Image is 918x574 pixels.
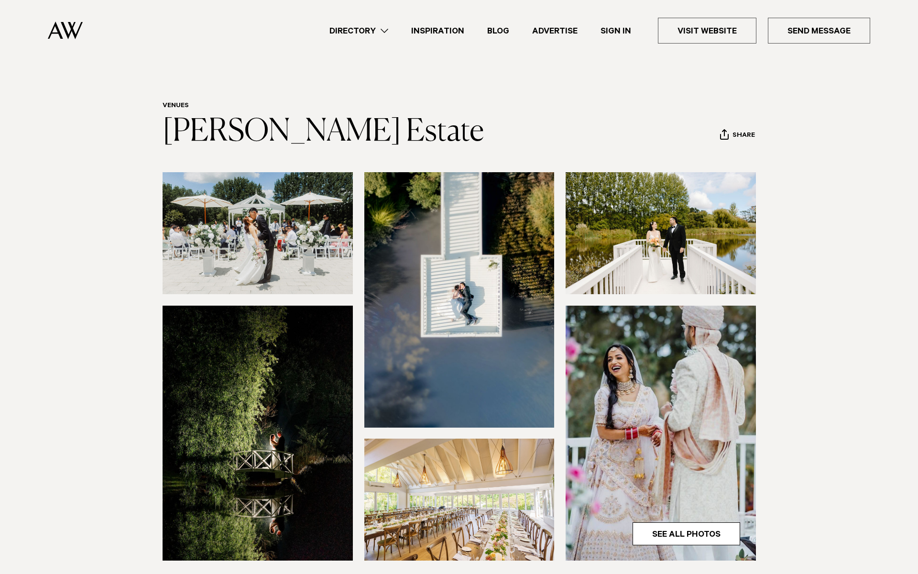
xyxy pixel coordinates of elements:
[633,522,740,545] a: See All Photos
[732,132,755,141] span: Share
[521,24,589,37] a: Advertise
[566,172,756,294] img: lakeside wedding venue auckland
[400,24,476,37] a: Inspiration
[658,18,756,44] a: Visit Website
[364,439,555,561] img: kumeu wedding venue reception
[589,24,643,37] a: Sign In
[476,24,521,37] a: Blog
[720,129,755,143] button: Share
[163,117,484,147] a: [PERSON_NAME] Estate
[163,102,189,110] a: Venues
[768,18,870,44] a: Send Message
[163,172,353,294] img: wedding couple abel estate
[318,24,400,37] a: Directory
[48,22,83,39] img: Auckland Weddings Logo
